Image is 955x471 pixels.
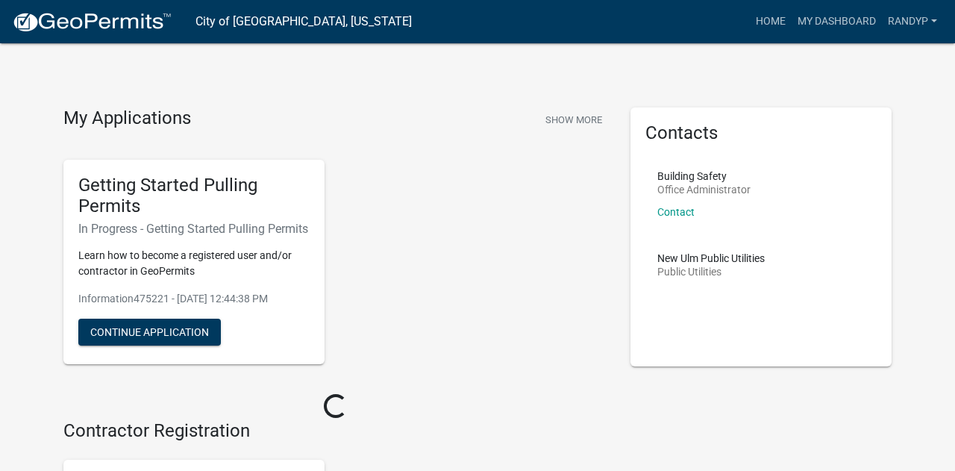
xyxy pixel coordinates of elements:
a: Contact [657,206,695,218]
h5: Getting Started Pulling Permits [78,175,310,218]
p: New Ulm Public Utilities [657,253,765,263]
button: Show More [539,107,608,132]
button: Continue Application [78,319,221,346]
h6: In Progress - Getting Started Pulling Permits [78,222,310,236]
h5: Contacts [645,122,877,144]
a: Randyp [882,7,943,36]
h4: Contractor Registration [63,420,608,442]
p: Building Safety [657,171,751,181]
a: City of [GEOGRAPHIC_DATA], [US_STATE] [195,9,412,34]
p: Office Administrator [657,184,751,195]
a: Home [750,7,792,36]
p: Information475221 - [DATE] 12:44:38 PM [78,291,310,307]
p: Public Utilities [657,266,765,277]
a: My Dashboard [792,7,882,36]
p: Learn how to become a registered user and/or contractor in GeoPermits [78,248,310,279]
h4: My Applications [63,107,191,130]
